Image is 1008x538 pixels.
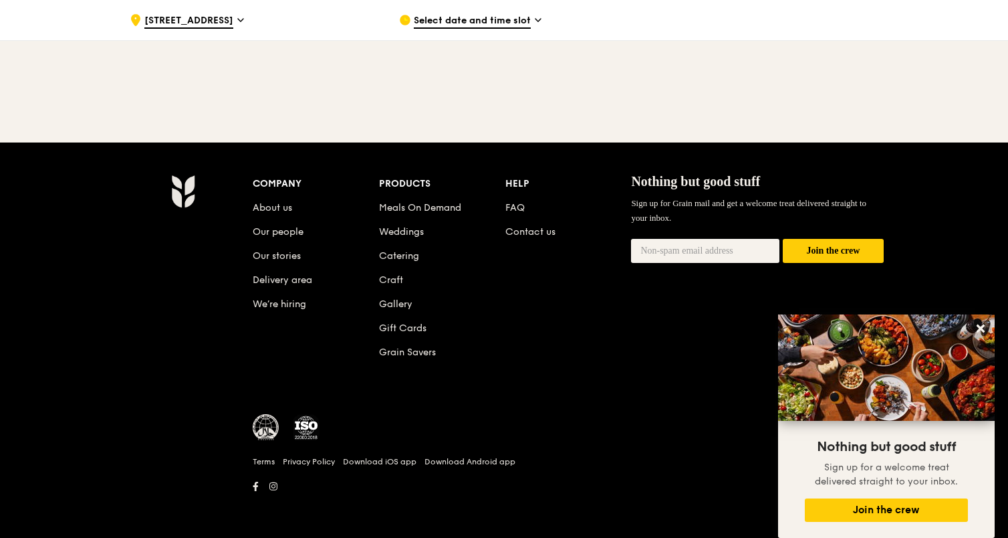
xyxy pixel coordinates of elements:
a: Weddings [379,226,424,238]
a: FAQ [505,202,525,213]
a: Download iOS app [343,456,416,467]
div: Help [505,175,632,193]
a: We’re hiring [253,298,306,310]
span: [STREET_ADDRESS] [144,14,233,29]
span: Sign up for Grain mail and get a welcome treat delivered straight to your inbox. [631,198,866,223]
a: Our stories [253,250,301,262]
img: ISO Certified [293,414,320,441]
span: Nothing but good stuff [817,439,956,455]
button: Close [970,318,991,339]
a: Download Android app [424,456,515,467]
a: Gallery [379,298,412,310]
input: Non-spam email address [631,239,779,263]
a: Delivery area [253,274,312,286]
a: Grain Savers [379,347,436,358]
img: Grain [171,175,195,208]
span: Nothing but good stuff [631,174,760,189]
span: Select date and time slot [414,14,531,29]
h6: Revision [119,496,889,507]
img: MUIS Halal Certified [253,414,279,441]
a: Meals On Demand [379,202,461,213]
a: Craft [379,274,403,286]
div: Company [253,175,379,193]
button: Join the crew [805,499,968,522]
a: Terms [253,456,275,467]
a: Catering [379,250,419,262]
a: Contact us [505,226,555,238]
a: Our people [253,226,303,238]
button: Join the crew [783,239,884,264]
a: About us [253,202,292,213]
a: Privacy Policy [283,456,335,467]
a: Gift Cards [379,323,426,334]
div: Products [379,175,505,193]
span: Sign up for a welcome treat delivered straight to your inbox. [815,462,958,487]
img: DSC07876-Edit02-Large.jpeg [778,315,995,421]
